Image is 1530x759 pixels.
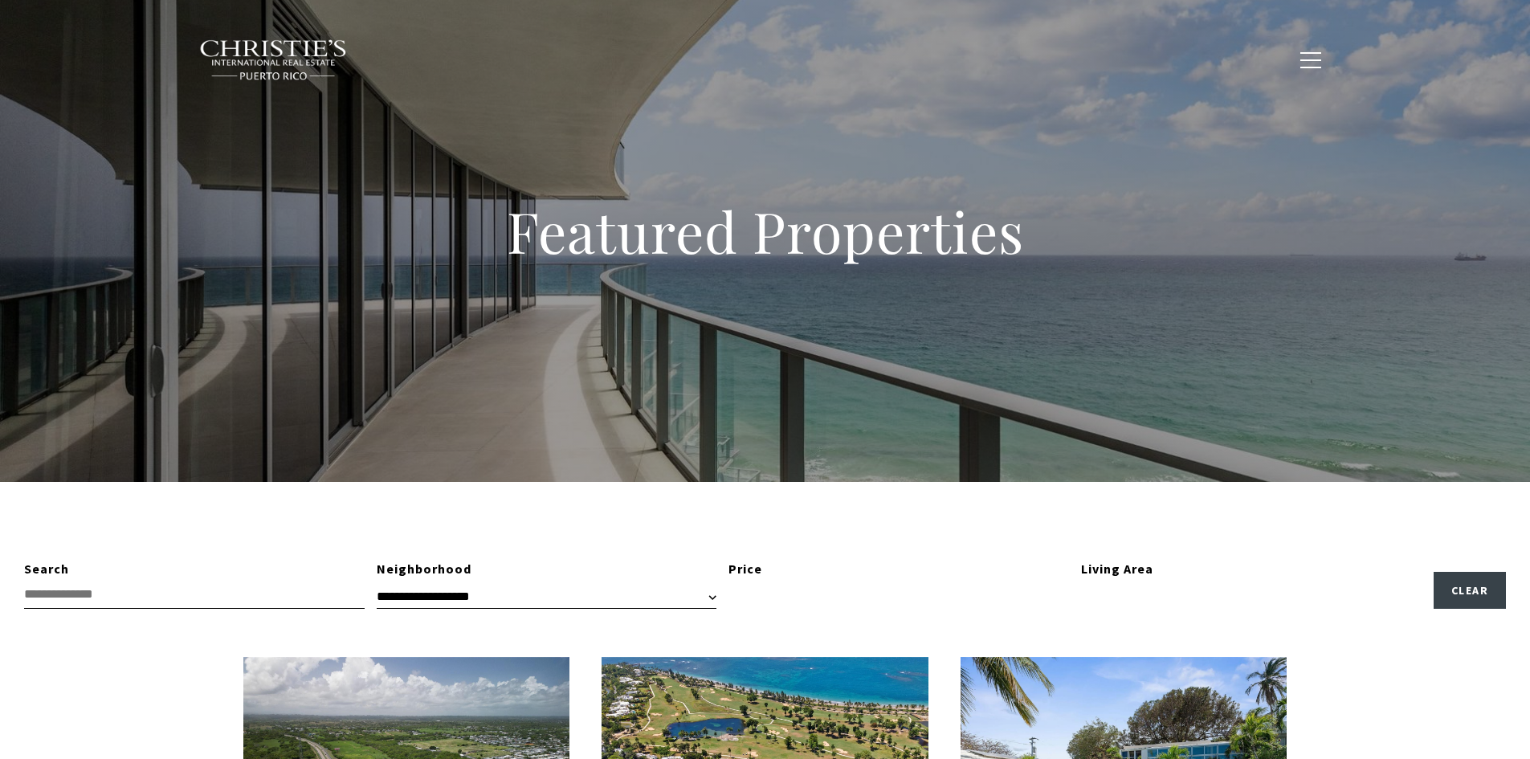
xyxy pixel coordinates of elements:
[1081,559,1422,580] div: Living Area
[1434,572,1507,609] button: Clear
[199,39,349,81] img: Christie's International Real Estate black text logo
[728,559,1069,580] div: Price
[404,196,1127,267] h1: Featured Properties
[24,559,365,580] div: Search
[377,559,717,580] div: Neighborhood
